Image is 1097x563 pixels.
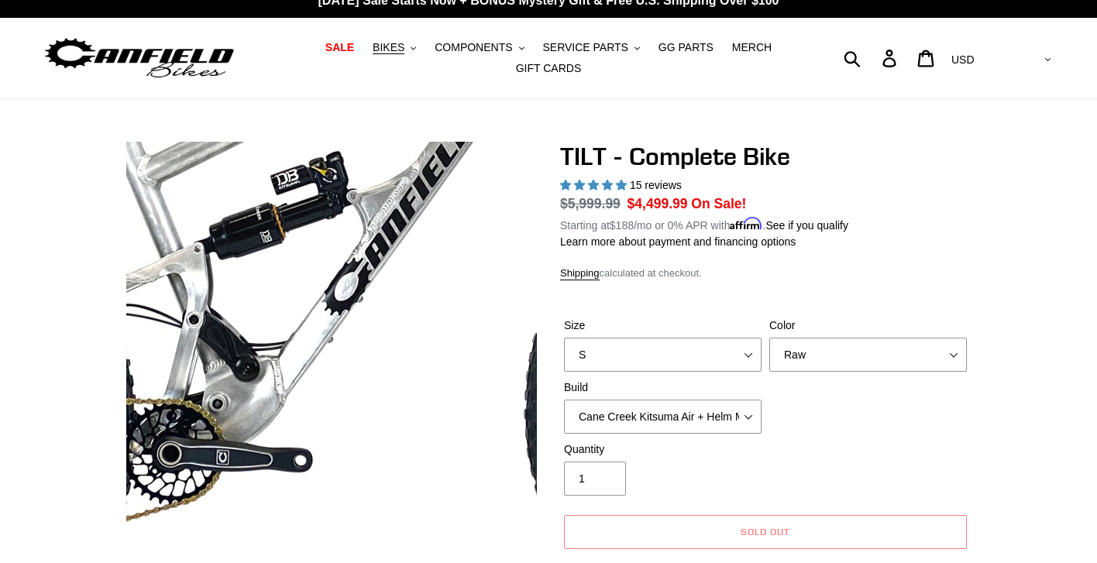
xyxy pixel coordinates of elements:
[564,441,762,458] label: Quantity
[508,58,590,79] a: GIFT CARDS
[560,266,971,281] div: calculated at checkout.
[852,41,892,75] input: Search
[659,41,714,54] span: GG PARTS
[560,235,796,248] a: Learn more about payment and financing options
[724,37,779,58] a: MERCH
[318,37,362,58] a: SALE
[516,62,582,75] span: GIFT CARDS
[542,41,628,54] span: SERVICE PARTS
[564,379,762,396] label: Build
[427,37,531,58] button: COMPONENTS
[365,37,424,58] button: BIKES
[535,37,647,58] button: SERVICE PARTS
[560,196,621,211] s: $5,999.99
[691,194,746,214] span: On Sale!
[560,142,971,171] h1: TILT - Complete Bike
[373,41,404,54] span: BIKES
[564,515,967,549] button: Sold out
[769,318,967,334] label: Color
[610,219,634,232] span: $188
[741,526,790,537] span: Sold out
[732,41,772,54] span: MERCH
[560,214,848,234] p: Starting at /mo or 0% APR with .
[765,219,848,232] a: See if you qualify - Learn more about Affirm Financing (opens in modal)
[435,41,512,54] span: COMPONENTS
[560,267,600,280] a: Shipping
[560,179,630,191] span: 5.00 stars
[325,41,354,54] span: SALE
[630,179,682,191] span: 15 reviews
[43,34,236,83] img: Canfield Bikes
[628,196,688,211] span: $4,499.99
[730,217,762,230] span: Affirm
[651,37,721,58] a: GG PARTS
[564,318,762,334] label: Size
